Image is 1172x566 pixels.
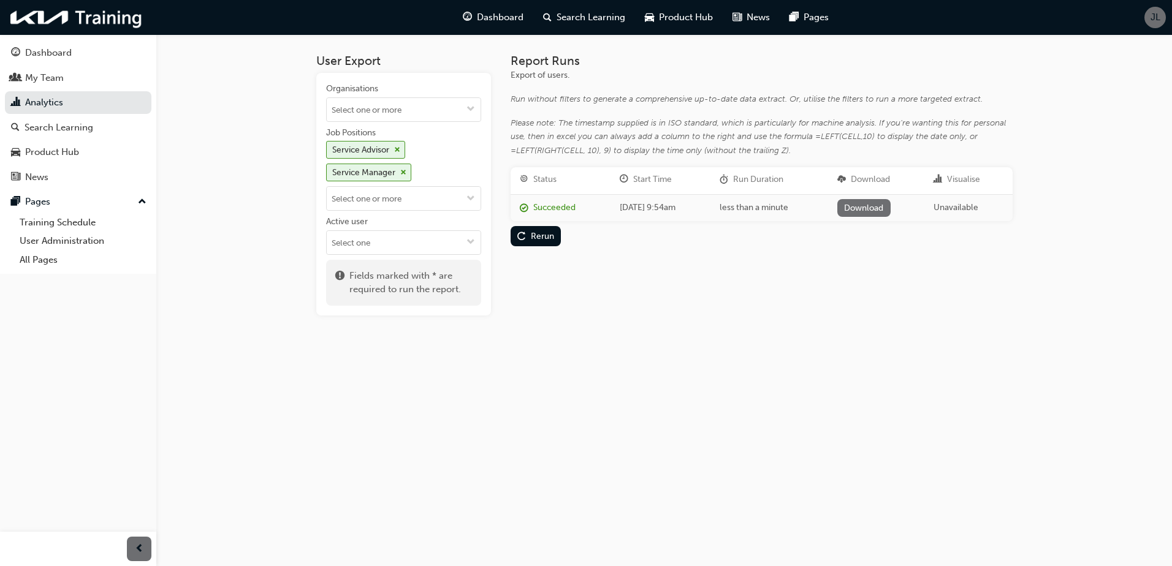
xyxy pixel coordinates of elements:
[25,46,72,60] div: Dashboard
[477,10,523,25] span: Dashboard
[11,147,20,158] span: car-icon
[720,175,728,185] span: duration-icon
[453,5,533,30] a: guage-iconDashboard
[466,105,475,115] span: down-icon
[461,231,481,254] button: toggle menu
[5,191,151,213] button: Pages
[466,194,475,205] span: down-icon
[25,145,79,159] div: Product Hub
[543,10,552,25] span: search-icon
[316,54,491,68] h3: User Export
[11,172,20,183] span: news-icon
[15,232,151,251] a: User Administration
[520,175,528,185] span: target-icon
[934,202,978,213] span: Unavailable
[461,187,481,210] button: toggle menu
[645,10,654,25] span: car-icon
[511,92,1013,107] div: Run without filters to generate a comprehensive up-to-date data extract. Or, utilise the filters ...
[326,127,376,139] div: Job Positions
[1151,10,1160,25] span: JL
[394,146,400,154] span: cross-icon
[11,97,20,108] span: chart-icon
[6,5,147,30] img: kia-training
[747,10,770,25] span: News
[533,173,557,187] div: Status
[11,123,20,134] span: search-icon
[635,5,723,30] a: car-iconProduct Hub
[25,71,64,85] div: My Team
[780,5,839,30] a: pages-iconPages
[633,173,672,187] div: Start Time
[138,194,146,210] span: up-icon
[533,5,635,30] a: search-iconSearch Learning
[790,10,799,25] span: pages-icon
[557,10,625,25] span: Search Learning
[511,116,1013,158] div: Please note: The timestamp supplied is in ISO standard, which is particularly for machine analysi...
[466,238,475,248] span: down-icon
[15,251,151,270] a: All Pages
[461,98,481,121] button: toggle menu
[5,116,151,139] a: Search Learning
[332,166,395,180] div: Service Manager
[327,187,481,210] input: Job PositionsService Advisorcross-iconService Managercross-icontoggle menu
[511,54,1013,68] h3: Report Runs
[463,10,472,25] span: guage-icon
[5,91,151,114] a: Analytics
[531,231,554,241] div: Rerun
[659,10,713,25] span: Product Hub
[332,143,389,157] div: Service Advisor
[5,67,151,89] a: My Team
[5,42,151,64] a: Dashboard
[25,121,93,135] div: Search Learning
[733,173,783,187] div: Run Duration
[620,201,701,215] div: [DATE] 9:54am
[5,141,151,164] a: Product Hub
[327,98,481,121] input: Organisationstoggle menu
[326,83,378,95] div: Organisations
[11,197,20,208] span: pages-icon
[804,10,829,25] span: Pages
[533,201,576,215] div: Succeeded
[520,203,528,214] span: report_succeeded-icon
[11,48,20,59] span: guage-icon
[511,226,561,246] button: Rerun
[947,173,980,187] div: Visualise
[620,175,628,185] span: clock-icon
[400,169,406,176] span: cross-icon
[720,201,819,215] div: less than a minute
[934,175,942,185] span: chart-icon
[326,216,368,228] div: Active user
[327,231,481,254] input: Active usertoggle menu
[5,39,151,191] button: DashboardMy TeamAnalyticsSearch LearningProduct HubNews
[732,10,742,25] span: news-icon
[517,232,526,243] span: replay-icon
[851,173,890,187] div: Download
[837,199,891,217] a: Download
[5,166,151,189] a: News
[25,195,50,209] div: Pages
[837,175,846,185] span: download-icon
[11,73,20,84] span: people-icon
[15,213,151,232] a: Training Schedule
[1144,7,1166,28] button: JL
[25,170,48,184] div: News
[511,70,569,80] span: Export of users.
[349,269,472,296] span: Fields marked with * are required to run the report.
[135,541,144,557] span: prev-icon
[335,269,344,296] span: exclaim-icon
[723,5,780,30] a: news-iconNews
